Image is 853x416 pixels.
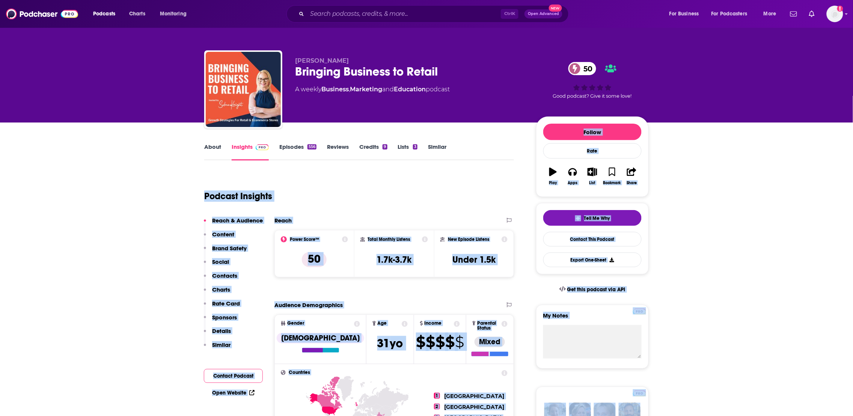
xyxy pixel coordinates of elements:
[445,404,505,410] span: [GEOGRAPHIC_DATA]
[212,390,255,396] a: Open Website
[575,215,581,221] img: tell me why sparkle
[302,252,327,267] p: 50
[669,9,699,19] span: For Business
[204,217,263,231] button: Reach & Audience
[787,8,800,20] a: Show notifications dropdown
[528,12,559,16] span: Open Advanced
[584,215,610,221] span: Tell Me Why
[445,336,454,348] span: $
[827,6,843,22] img: User Profile
[204,286,230,300] button: Charts
[827,6,843,22] button: Show profile menu
[204,191,272,202] h1: Podcast Insights
[204,258,229,272] button: Social
[124,8,150,20] a: Charts
[553,93,632,99] span: Good podcast? Give it some love!
[212,314,237,321] p: Sponsors
[428,143,446,160] a: Similar
[425,321,442,326] span: Income
[549,181,557,185] div: Play
[477,321,500,331] span: Parental Status
[212,217,263,224] p: Reach & Audience
[204,314,237,328] button: Sponsors
[256,144,269,150] img: Podchaser Pro
[212,327,231,334] p: Details
[475,337,505,347] div: Mixed
[204,231,234,245] button: Content
[321,86,349,93] a: Business
[549,5,562,12] span: New
[627,181,637,185] div: Share
[204,272,237,286] button: Contacts
[382,86,394,93] span: and
[129,9,145,19] span: Charts
[212,272,237,279] p: Contacts
[289,370,310,375] span: Countries
[568,181,578,185] div: Apps
[307,8,501,20] input: Search podcasts, credits, & more...
[563,163,582,190] button: Apps
[287,321,304,326] span: Gender
[212,341,231,348] p: Similar
[295,85,450,94] div: A weekly podcast
[212,231,234,238] p: Content
[274,217,292,224] h2: Reach
[501,9,518,19] span: Ctrl K
[633,307,646,315] a: Pro website
[212,286,230,293] p: Charts
[377,254,411,265] h3: 1.7k-3.7k
[350,86,382,93] a: Marketing
[290,237,319,242] h2: Power Score™
[204,300,240,314] button: Rate Card
[295,57,349,64] span: [PERSON_NAME]
[633,309,646,315] img: Podchaser Pro
[327,143,349,160] a: Reviews
[88,8,125,20] button: open menu
[455,336,464,348] span: $
[274,301,343,309] h2: Audience Demographics
[279,143,316,160] a: Episodes556
[436,336,445,348] span: $
[633,389,646,396] a: Pro website
[707,8,758,20] button: open menu
[622,163,642,190] button: Share
[758,8,786,20] button: open menu
[93,9,115,19] span: Podcasts
[277,333,364,343] div: [DEMOGRAPHIC_DATA]
[445,393,505,399] span: [GEOGRAPHIC_DATA]
[583,163,602,190] button: List
[377,336,403,351] span: 31 yo
[204,245,247,259] button: Brand Safety
[664,8,708,20] button: open menu
[837,6,843,12] svg: Add a profile image
[827,6,843,22] span: Logged in as LindaBurns
[307,144,316,150] div: 556
[204,369,263,383] button: Contact Podcast
[212,245,247,252] p: Brand Safety
[568,62,596,75] a: 50
[204,327,231,341] button: Details
[543,312,642,325] label: My Notes
[543,163,563,190] button: Play
[543,124,642,140] button: Follow
[206,52,281,127] img: Bringing Business to Retail
[204,341,231,355] button: Similar
[6,7,78,21] img: Podchaser - Follow, Share and Rate Podcasts
[383,144,387,150] div: 9
[394,86,426,93] a: Education
[711,9,748,19] span: For Podcasters
[602,163,622,190] button: Bookmark
[764,9,776,19] span: More
[416,336,425,348] span: $
[368,237,410,242] h2: Total Monthly Listens
[426,336,435,348] span: $
[398,143,417,160] a: Lists3
[536,57,649,104] div: 50Good podcast? Give it some love!
[553,280,631,299] a: Get this podcast via API
[543,253,642,267] button: Export One-Sheet
[204,143,221,160] a: About
[212,300,240,307] p: Rate Card
[349,86,350,93] span: ,
[359,143,387,160] a: Credits9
